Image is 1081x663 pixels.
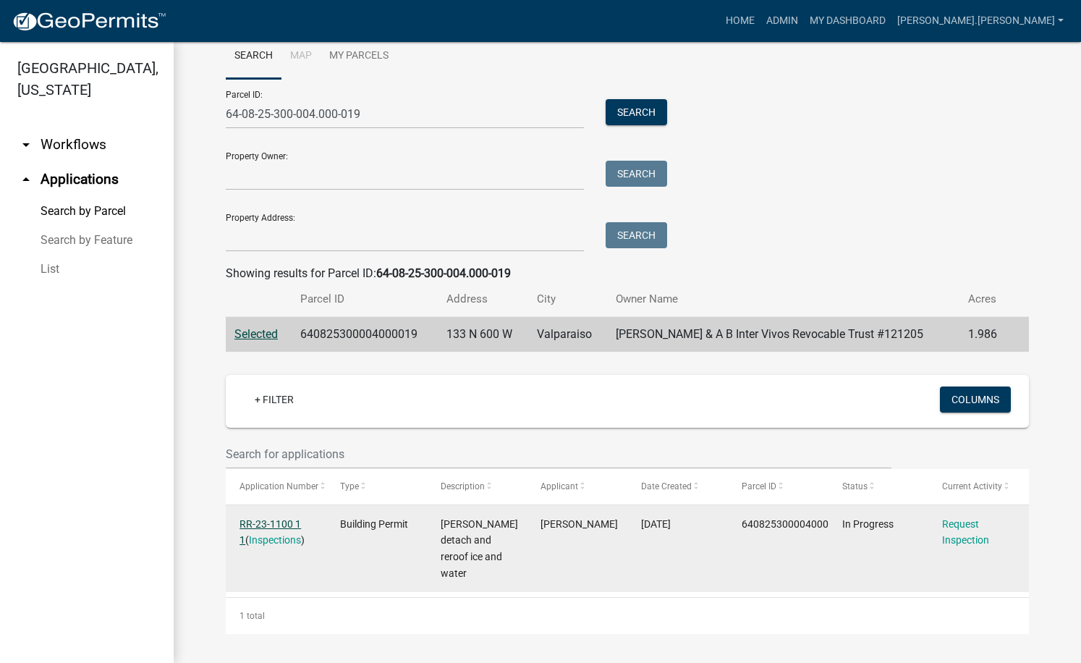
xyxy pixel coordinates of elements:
[226,33,281,80] a: Search
[239,518,301,546] a: RR-23-1100 1 1
[742,518,846,530] span: 640825300004000019
[607,282,960,316] th: Owner Name
[249,534,301,546] a: Inspections
[728,469,828,504] datatable-header-cell: Parcel ID
[742,481,776,491] span: Parcel ID
[842,518,894,530] span: In Progress
[239,481,318,491] span: Application Number
[641,481,692,491] span: Date Created
[17,136,35,153] i: arrow_drop_down
[340,481,359,491] span: Type
[321,33,397,80] a: My Parcels
[292,282,438,316] th: Parcel ID
[226,265,1029,282] div: Showing results for Parcel ID:
[438,282,528,316] th: Address
[226,469,326,504] datatable-header-cell: Application Number
[627,469,728,504] datatable-header-cell: Date Created
[226,598,1029,634] div: 1 total
[942,481,1002,491] span: Current Activity
[959,317,1010,352] td: 1.986
[441,518,518,579] span: Brocksmith detach and reroof ice and water
[243,387,305,413] a: + Filter
[606,99,667,125] button: Search
[940,387,1011,413] button: Columns
[607,317,960,352] td: [PERSON_NAME] & A B Inter Vivos Revocable Trust #121205
[891,7,1069,35] a: [PERSON_NAME].[PERSON_NAME]
[720,7,760,35] a: Home
[606,222,667,248] button: Search
[606,161,667,187] button: Search
[928,469,1029,504] datatable-header-cell: Current Activity
[527,469,627,504] datatable-header-cell: Applicant
[239,516,312,549] div: ( )
[326,469,427,504] datatable-header-cell: Type
[376,266,511,280] strong: 64-08-25-300-004.000-019
[942,518,989,546] a: Request Inspection
[528,317,607,352] td: Valparaiso
[528,282,607,316] th: City
[234,327,278,341] a: Selected
[804,7,891,35] a: My Dashboard
[842,481,868,491] span: Status
[427,469,527,504] datatable-header-cell: Description
[540,518,618,530] span: John Kornacki
[17,171,35,188] i: arrow_drop_up
[340,518,408,530] span: Building Permit
[828,469,929,504] datatable-header-cell: Status
[226,439,891,469] input: Search for applications
[959,282,1010,316] th: Acres
[292,317,438,352] td: 640825300004000019
[441,481,485,491] span: Description
[438,317,528,352] td: 133 N 600 W
[641,518,671,530] span: 06/26/2023
[540,481,578,491] span: Applicant
[760,7,804,35] a: Admin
